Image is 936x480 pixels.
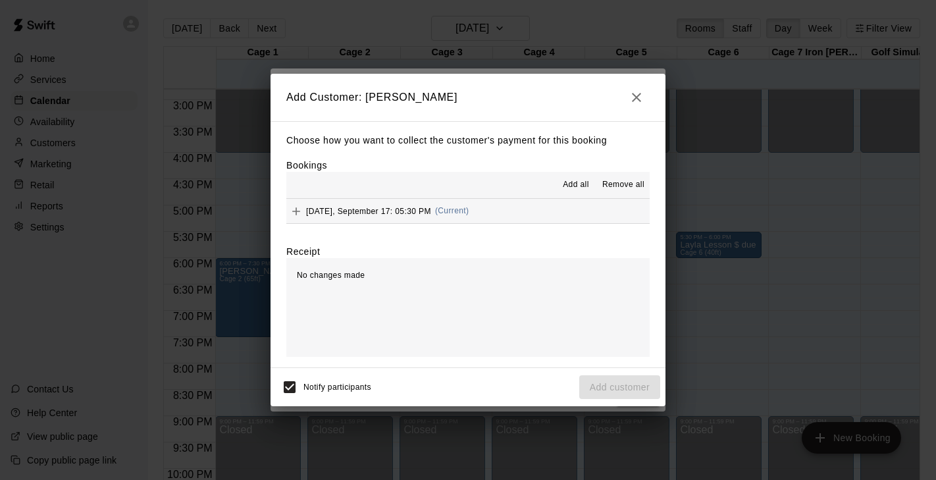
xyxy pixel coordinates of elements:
[271,74,665,121] h2: Add Customer: [PERSON_NAME]
[286,132,650,149] p: Choose how you want to collect the customer's payment for this booking
[306,206,431,215] span: [DATE], September 17: 05:30 PM
[435,206,469,215] span: (Current)
[286,205,306,215] span: Add
[602,178,644,192] span: Remove all
[286,199,650,223] button: Add[DATE], September 17: 05:30 PM(Current)
[555,174,597,196] button: Add all
[297,271,365,280] span: No changes made
[597,174,650,196] button: Remove all
[286,160,327,171] label: Bookings
[563,178,589,192] span: Add all
[286,245,320,258] label: Receipt
[303,383,371,392] span: Notify participants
